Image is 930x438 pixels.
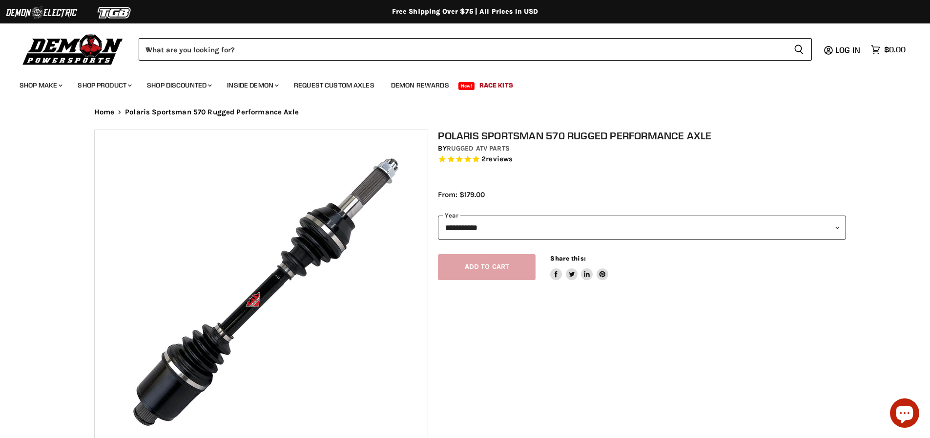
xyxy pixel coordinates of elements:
a: Demon Rewards [384,75,456,95]
div: Free Shipping Over $75 | All Prices In USD [75,7,856,16]
a: Race Kits [472,75,520,95]
a: $0.00 [866,43,910,57]
a: Shop Make [12,75,68,95]
button: Search [786,38,812,61]
img: Demon Electric Logo 2 [5,3,78,22]
inbox-online-store-chat: Shopify online store chat [887,398,922,430]
ul: Main menu [12,71,903,95]
a: Rugged ATV Parts [447,144,510,153]
a: Request Custom Axles [287,75,382,95]
aside: Share this: [550,254,608,280]
span: Rated 5.0 out of 5 stars 2 reviews [438,154,846,165]
h1: Polaris Sportsman 570 Rugged Performance Axle [438,130,846,142]
input: When autocomplete results are available use up and down arrows to review and enter to select [139,38,786,61]
span: reviews [486,154,513,163]
span: New! [458,82,475,90]
a: Shop Discounted [140,75,218,95]
img: TGB Logo 2 [78,3,151,22]
a: Inside Demon [220,75,285,95]
form: Product [139,38,812,61]
div: by [438,143,846,154]
a: Home [94,108,115,116]
span: $0.00 [884,45,906,54]
a: Log in [831,45,866,54]
span: Polaris Sportsman 570 Rugged Performance Axle [125,108,299,116]
a: Shop Product [70,75,138,95]
select: year [438,216,846,240]
nav: Breadcrumbs [75,108,856,116]
span: 2 reviews [481,154,513,163]
span: Share this: [550,255,585,262]
img: Demon Powersports [20,32,126,66]
span: From: $179.00 [438,190,485,199]
span: Log in [835,45,860,55]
